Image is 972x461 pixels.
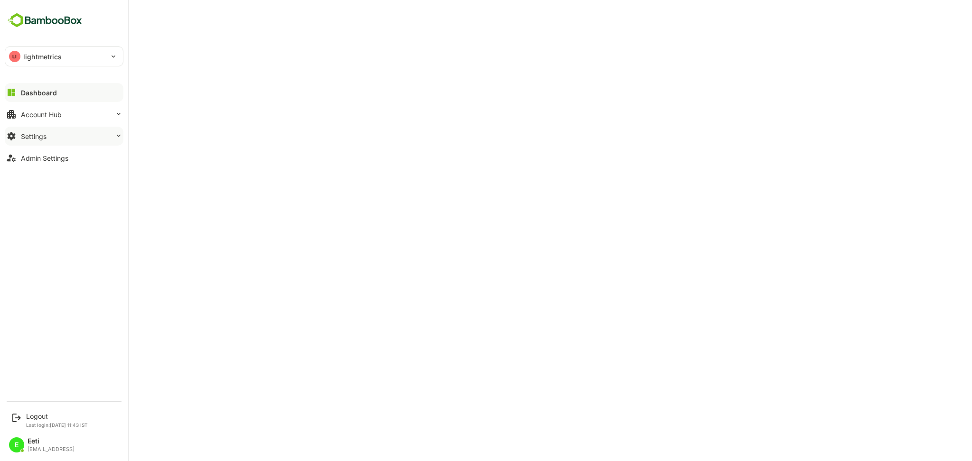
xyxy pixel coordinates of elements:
button: Dashboard [5,83,123,102]
div: Logout [26,412,88,420]
div: Settings [21,132,47,140]
button: Admin Settings [5,148,123,167]
img: BambooboxFullLogoMark.5f36c76dfaba33ec1ec1367b70bb1252.svg [5,11,85,29]
div: LI [9,51,20,62]
p: lightmetrics [23,52,62,62]
button: Account Hub [5,105,123,124]
p: Last login: [DATE] 11:43 IST [26,422,88,428]
div: Account Hub [21,111,62,119]
div: [EMAIL_ADDRESS] [28,446,75,452]
div: Eeti [28,437,75,445]
div: E [9,437,24,452]
div: LIlightmetrics [5,47,123,66]
div: Admin Settings [21,154,68,162]
div: Dashboard [21,89,57,97]
button: Settings [5,127,123,146]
